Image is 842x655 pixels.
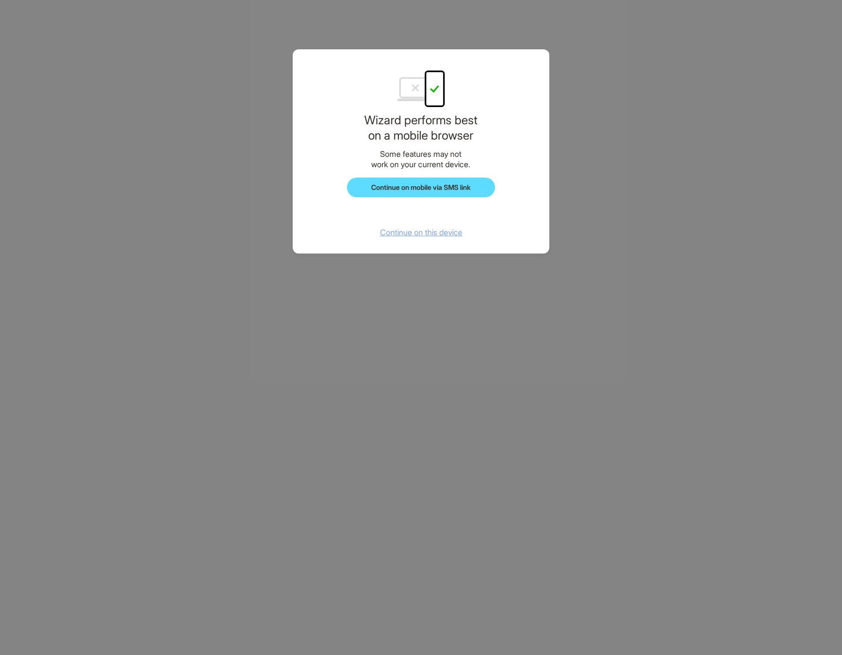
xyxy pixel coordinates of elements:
h1: Wizard performs best on a mobile browser [331,112,511,143]
div: Some features may not work on your current device. [331,149,511,170]
button: Continue on this device [372,227,470,238]
span: Continue on this device [380,227,462,237]
button: Continue on mobile via SMS link [347,178,495,197]
span: Continue on mobile via SMS link [371,183,471,192]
